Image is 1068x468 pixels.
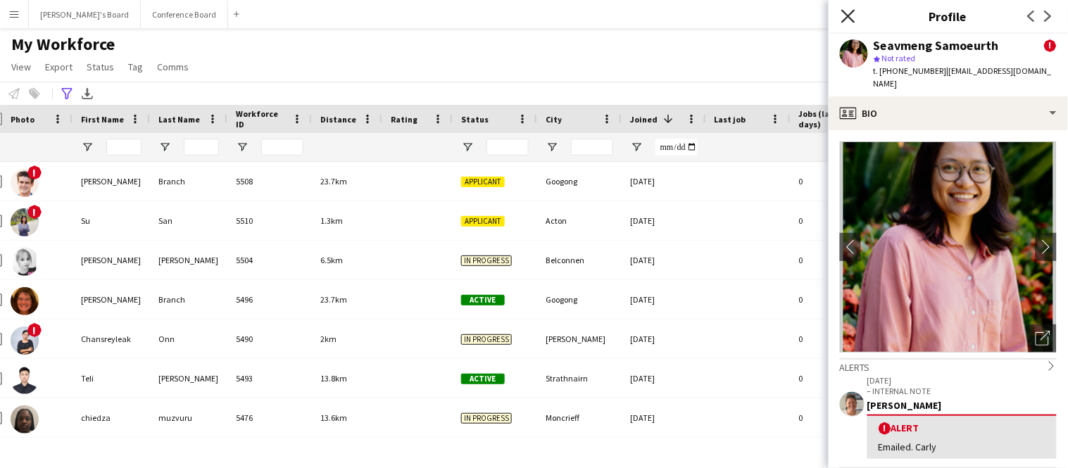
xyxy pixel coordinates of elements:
[29,1,141,28] button: [PERSON_NAME]'s Board
[150,398,227,437] div: muzvuru
[11,34,115,55] span: My Workforce
[571,139,613,156] input: City Filter Input
[320,373,347,384] span: 13.8km
[320,412,347,423] span: 13.6km
[73,241,150,279] div: [PERSON_NAME]
[73,320,150,358] div: Chansreyleak
[184,139,219,156] input: Last Name Filter Input
[150,241,227,279] div: [PERSON_NAME]
[11,208,39,236] img: Su San
[537,241,622,279] div: Belconnen
[840,358,1057,374] div: Alerts
[11,327,39,355] img: Chansreyleak Onn
[227,398,312,437] div: 5476
[461,141,474,153] button: Open Filter Menu
[150,162,227,201] div: Branch
[879,422,891,435] span: !
[73,280,150,319] div: [PERSON_NAME]
[537,280,622,319] div: Googong
[11,366,39,394] img: Teli Chen
[320,176,347,186] span: 23.7km
[151,58,194,76] a: Comms
[461,413,512,424] span: In progress
[791,320,882,358] div: 0
[150,280,227,319] div: Branch
[320,334,337,344] span: 2km
[157,61,189,73] span: Comms
[874,39,999,52] div: Seavmeng Samoeurth
[11,248,39,276] img: Tabitha-Marie Smith
[546,114,562,125] span: City
[622,398,706,437] div: [DATE]
[874,65,1052,89] span: | [EMAIL_ADDRESS][DOMAIN_NAME]
[630,141,643,153] button: Open Filter Menu
[227,320,312,358] div: 5490
[150,320,227,358] div: Onn
[261,139,303,156] input: Workforce ID Filter Input
[829,7,1068,25] h3: Profile
[461,334,512,345] span: In progress
[81,141,94,153] button: Open Filter Menu
[655,139,698,156] input: Joined Filter Input
[537,201,622,240] div: Acton
[630,114,658,125] span: Joined
[461,295,505,305] span: Active
[874,65,947,76] span: t. [PHONE_NUMBER]
[791,162,882,201] div: 0
[320,215,343,226] span: 1.3km
[879,441,1045,453] div: Emailed. Carly
[867,386,1057,396] p: – INTERNAL NOTE
[791,201,882,240] div: 0
[73,359,150,398] div: Teli
[150,359,227,398] div: [PERSON_NAME]
[81,114,124,125] span: First Name
[461,216,505,227] span: Applicant
[11,287,39,315] img: Andrea Branch
[622,280,706,319] div: [DATE]
[11,114,34,125] span: Photo
[27,205,42,219] span: !
[1044,39,1057,52] span: !
[320,255,343,265] span: 6.5km
[622,241,706,279] div: [DATE]
[27,323,42,337] span: !
[879,422,1045,435] div: Alert
[11,61,31,73] span: View
[461,374,505,384] span: Active
[622,162,706,201] div: [DATE]
[6,58,37,76] a: View
[158,114,200,125] span: Last Name
[391,114,417,125] span: Rating
[106,139,142,156] input: First Name Filter Input
[882,53,916,63] span: Not rated
[11,169,39,197] img: Sam Branch
[73,162,150,201] div: [PERSON_NAME]
[81,58,120,76] a: Status
[150,201,227,240] div: San
[158,141,171,153] button: Open Filter Menu
[461,114,489,125] span: Status
[461,255,512,266] span: In progress
[486,139,529,156] input: Status Filter Input
[715,114,746,125] span: Last job
[537,359,622,398] div: Strathnairn
[622,359,706,398] div: [DATE]
[867,375,1057,386] p: [DATE]
[537,320,622,358] div: [PERSON_NAME]
[141,1,228,28] button: Conference Board
[1029,324,1057,353] div: Open photos pop-in
[73,398,150,437] div: chiedza
[236,141,249,153] button: Open Filter Menu
[227,162,312,201] div: 5508
[791,241,882,279] div: 0
[236,108,287,129] span: Workforce ID
[791,280,882,319] div: 0
[461,177,505,187] span: Applicant
[227,201,312,240] div: 5510
[79,85,96,102] app-action-btn: Export XLSX
[840,141,1057,353] img: Crew avatar or photo
[320,114,356,125] span: Distance
[122,58,149,76] a: Tag
[829,96,1068,130] div: Bio
[227,241,312,279] div: 5504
